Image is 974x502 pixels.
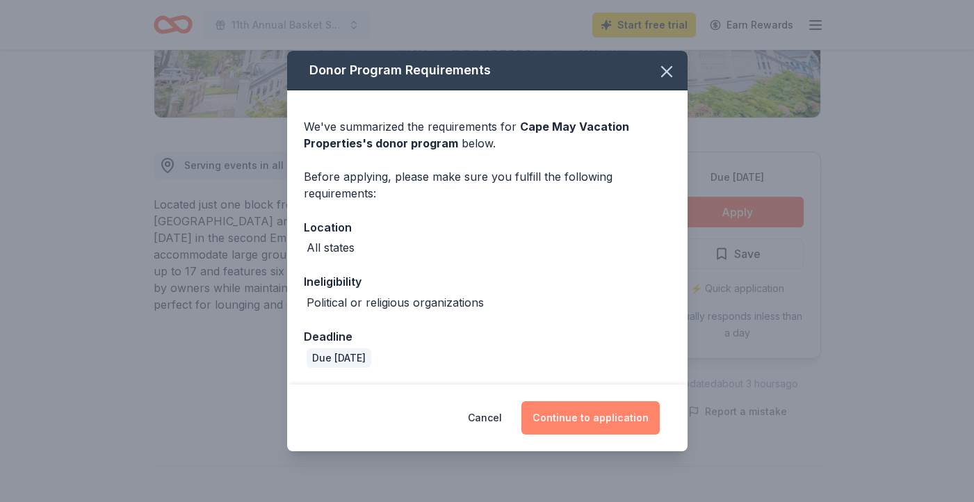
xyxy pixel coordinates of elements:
div: Deadline [304,327,671,346]
div: We've summarized the requirements for below. [304,118,671,152]
div: Donor Program Requirements [287,51,688,90]
button: Continue to application [521,401,660,435]
div: Political or religious organizations [307,294,484,311]
div: Due [DATE] [307,348,371,368]
button: Cancel [468,401,502,435]
div: Ineligibility [304,273,671,291]
div: All states [307,239,355,256]
div: Before applying, please make sure you fulfill the following requirements: [304,168,671,202]
div: Location [304,218,671,236]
